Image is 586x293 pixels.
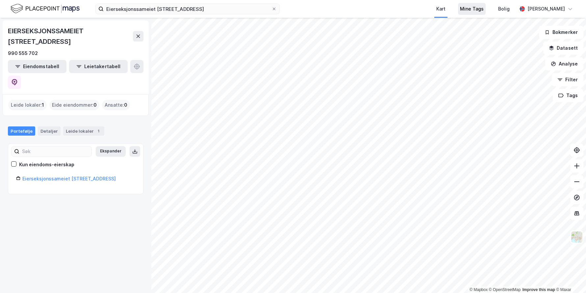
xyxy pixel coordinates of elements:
[470,287,488,292] a: Mapbox
[543,41,583,55] button: Datasett
[95,128,102,134] div: 1
[22,176,116,181] a: Eierseksjonssameiet [STREET_ADDRESS]
[49,100,99,110] div: Eide eiendommer :
[522,287,555,292] a: Improve this map
[545,57,583,70] button: Analyse
[11,3,80,14] img: logo.f888ab2527a4732fd821a326f86c7f29.svg
[42,101,44,109] span: 1
[93,101,97,109] span: 0
[552,73,583,86] button: Filter
[436,5,446,13] div: Kart
[124,101,127,109] span: 0
[539,26,583,39] button: Bokmerker
[8,126,35,136] div: Portefølje
[19,146,91,156] input: Søk
[8,49,38,57] div: 990 555 702
[489,287,521,292] a: OpenStreetMap
[527,5,565,13] div: [PERSON_NAME]
[553,89,583,102] button: Tags
[69,60,128,73] button: Leietakertabell
[460,5,484,13] div: Mine Tags
[63,126,104,136] div: Leide lokaler
[8,100,47,110] div: Leide lokaler :
[553,261,586,293] iframe: Chat Widget
[571,231,583,243] img: Z
[102,100,130,110] div: Ansatte :
[19,161,74,169] div: Kun eiendoms-eierskap
[553,261,586,293] div: Kontrollprogram for chat
[38,126,61,136] div: Detaljer
[8,26,133,47] div: EIERSEKSJONSSAMEIET [STREET_ADDRESS]
[96,146,126,157] button: Ekspander
[8,60,66,73] button: Eiendomstabell
[104,4,271,14] input: Søk på adresse, matrikkel, gårdeiere, leietakere eller personer
[498,5,510,13] div: Bolig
